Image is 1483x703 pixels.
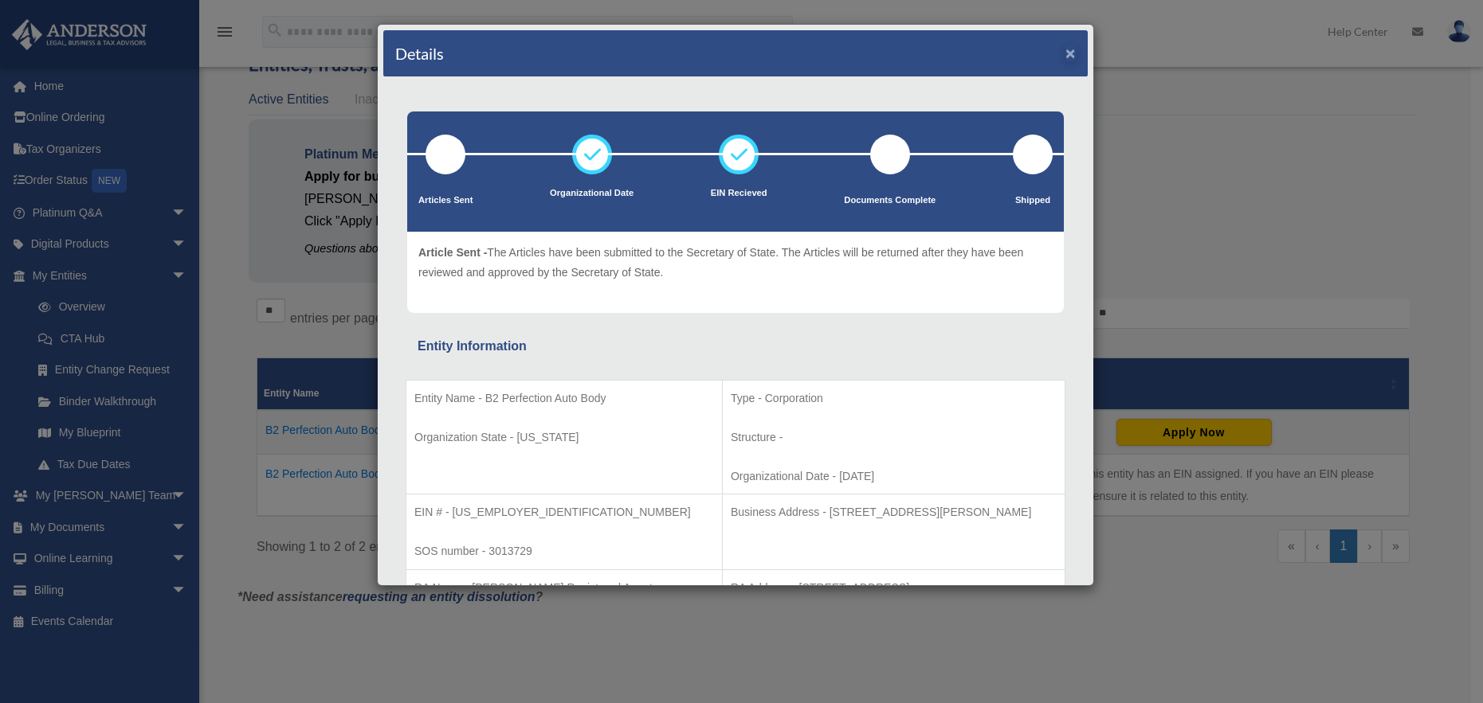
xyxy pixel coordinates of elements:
[1013,193,1053,209] p: Shipped
[418,193,473,209] p: Articles Sent
[414,389,714,408] p: Entity Name - B2 Perfection Auto Body
[418,246,487,259] span: Article Sent -
[395,42,444,64] h4: Details
[711,186,767,201] p: EIN Recieved
[731,467,1057,486] p: Organizational Date - [DATE]
[418,243,1053,282] p: The Articles have been submitted to the Secretary of State. The Articles will be returned after t...
[414,578,714,598] p: RA Name - [PERSON_NAME] Registered Agents
[414,541,714,561] p: SOS number - 3013729
[731,502,1057,522] p: Business Address - [STREET_ADDRESS][PERSON_NAME]
[1065,45,1076,61] button: ×
[550,186,634,201] p: Organizational Date
[414,502,714,522] p: EIN # - [US_EMPLOYER_IDENTIFICATION_NUMBER]
[731,578,1057,598] p: RA Address - [STREET_ADDRESS]
[414,428,714,447] p: Organization State - [US_STATE]
[731,389,1057,408] p: Type - Corporation
[418,335,1053,357] div: Entity Information
[844,193,936,209] p: Documents Complete
[731,428,1057,447] p: Structure -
